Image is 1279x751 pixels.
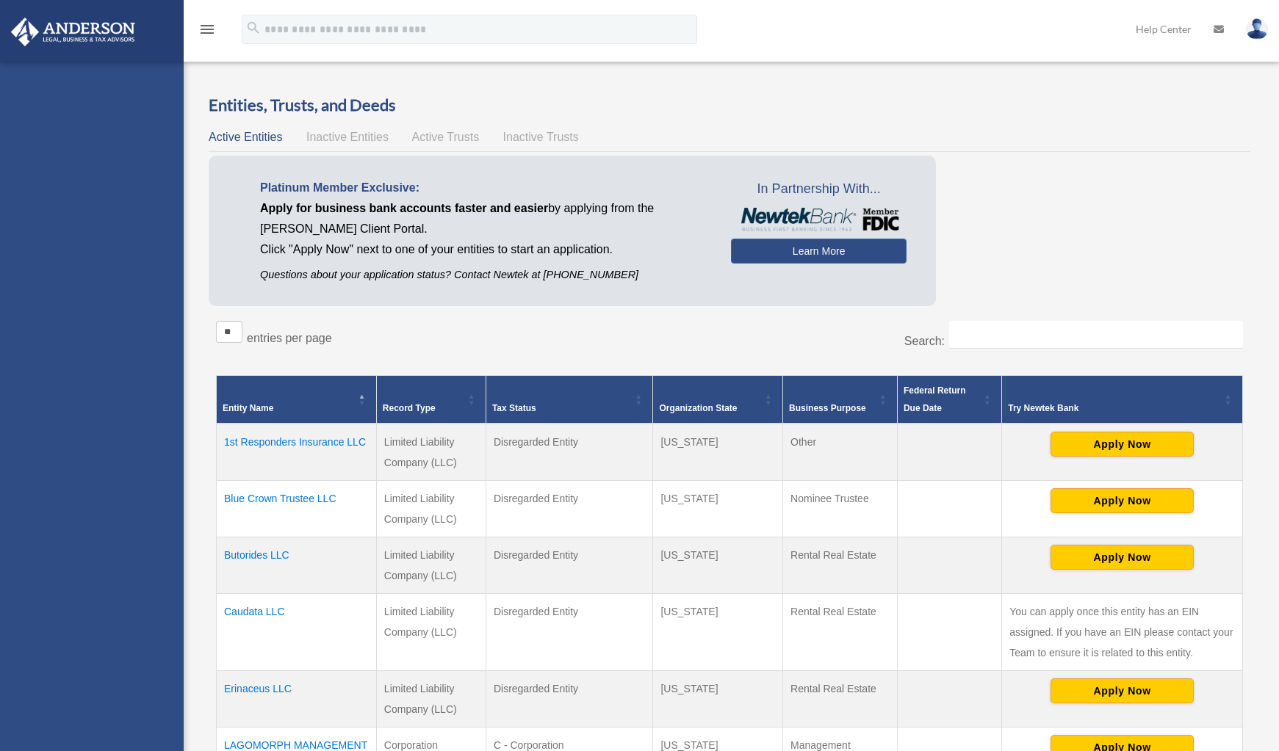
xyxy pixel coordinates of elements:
[897,375,1001,424] th: Federal Return Due Date: Activate to sort
[1051,432,1194,457] button: Apply Now
[653,670,783,727] td: [US_STATE]
[904,385,966,413] span: Federal Return Due Date
[412,131,480,143] span: Active Trusts
[659,403,737,413] span: Organization State
[217,537,377,593] td: Butorides LLC
[486,424,653,481] td: Disregarded Entity
[217,424,377,481] td: 1st Responders Insurance LLC
[492,403,536,413] span: Tax Status
[376,424,486,481] td: Limited Liability Company (LLC)
[1051,545,1194,570] button: Apply Now
[783,670,898,727] td: Rental Real Estate
[306,131,389,143] span: Inactive Entities
[260,198,709,239] p: by applying from the [PERSON_NAME] Client Portal.
[783,537,898,593] td: Rental Real Estate
[486,480,653,537] td: Disregarded Entity
[486,593,653,670] td: Disregarded Entity
[198,26,216,38] a: menu
[653,375,783,424] th: Organization State: Activate to sort
[260,266,709,284] p: Questions about your application status? Contact Newtek at [PHONE_NUMBER]
[486,375,653,424] th: Tax Status: Activate to sort
[1051,488,1194,513] button: Apply Now
[217,670,377,727] td: Erinaceus LLC
[783,593,898,670] td: Rental Real Estate
[1008,399,1220,417] div: Try Newtek Bank
[376,593,486,670] td: Limited Liability Company (LLC)
[198,21,216,38] i: menu
[217,480,377,537] td: Blue Crown Trustee LLC
[1246,18,1268,40] img: User Pic
[217,593,377,670] td: Caudata LLC
[503,131,579,143] span: Inactive Trusts
[783,480,898,537] td: Nominee Trustee
[245,20,262,36] i: search
[209,94,1250,117] h3: Entities, Trusts, and Deeds
[376,537,486,593] td: Limited Liability Company (LLC)
[260,239,709,260] p: Click "Apply Now" next to one of your entities to start an application.
[7,18,140,46] img: Anderson Advisors Platinum Portal
[653,424,783,481] td: [US_STATE]
[1002,593,1243,670] td: You can apply once this entity has an EIN assigned. If you have an EIN please contact your Team t...
[904,335,945,347] label: Search:
[653,480,783,537] td: [US_STATE]
[486,537,653,593] td: Disregarded Entity
[783,375,898,424] th: Business Purpose: Activate to sort
[376,375,486,424] th: Record Type: Activate to sort
[486,670,653,727] td: Disregarded Entity
[383,403,436,413] span: Record Type
[783,424,898,481] td: Other
[247,332,332,344] label: entries per page
[217,375,377,424] th: Entity Name: Activate to invert sorting
[653,593,783,670] td: [US_STATE]
[731,239,907,264] a: Learn More
[789,403,866,413] span: Business Purpose
[260,202,548,214] span: Apply for business bank accounts faster and easier
[209,131,282,143] span: Active Entities
[376,480,486,537] td: Limited Liability Company (LLC)
[1002,375,1243,424] th: Try Newtek Bank : Activate to sort
[1051,678,1194,703] button: Apply Now
[223,403,273,413] span: Entity Name
[738,208,899,231] img: NewtekBankLogoSM.png
[653,537,783,593] td: [US_STATE]
[376,670,486,727] td: Limited Liability Company (LLC)
[731,178,907,201] span: In Partnership With...
[260,178,709,198] p: Platinum Member Exclusive:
